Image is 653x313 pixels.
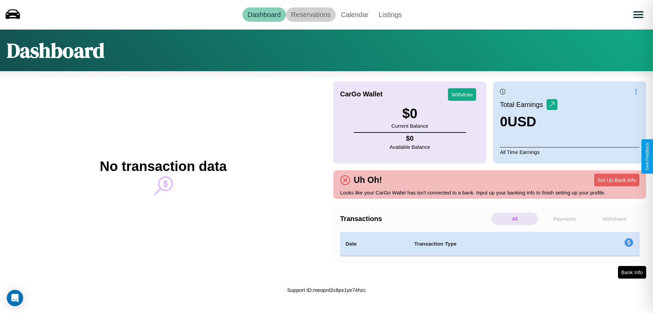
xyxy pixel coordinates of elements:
p: Current Balance [391,121,428,130]
p: All [491,213,538,225]
h4: Transaction Type [414,240,569,248]
h3: 0 USD [500,114,557,129]
button: Open menu [629,5,648,24]
p: Looks like your CarGo Wallet has isn't connected to a bank. Input up your banking info to finish ... [340,188,639,197]
a: Listings [373,7,407,22]
p: All Time Earnings [500,147,639,157]
p: Payments [541,213,588,225]
p: Total Earnings [500,98,547,111]
h4: Transactions [340,215,490,223]
h2: No transaction data [100,159,227,174]
h4: CarGo Wallet [340,90,383,98]
h4: Date [346,240,403,248]
a: Calendar [336,7,373,22]
p: Available Balance [390,142,430,152]
button: Set Up Bank Info [594,174,639,186]
table: simple table [340,232,639,256]
p: Support ID: meoprd2c8px1ye74hzc [287,285,366,295]
a: Reservations [286,7,336,22]
div: Open Intercom Messenger [7,290,23,306]
button: Bank Info [618,266,646,279]
button: Withdraw [448,88,476,101]
h4: Uh Oh! [350,175,385,185]
h1: Dashboard [7,36,104,64]
p: Withdraws [591,213,638,225]
h3: $ 0 [391,106,428,121]
h4: $ 0 [390,135,430,142]
div: Give Feedback [645,143,650,170]
a: Dashboard [242,7,286,22]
